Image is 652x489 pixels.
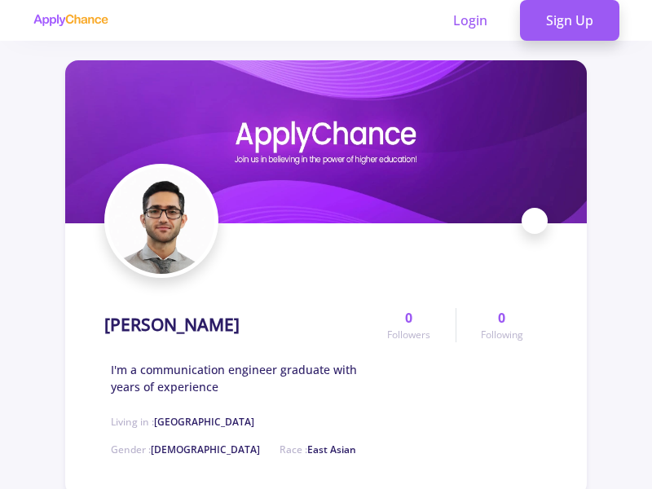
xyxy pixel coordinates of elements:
[387,328,430,342] span: Followers
[151,443,260,456] span: [DEMOGRAPHIC_DATA]
[33,14,108,27] img: applychance logo text only
[498,308,505,328] span: 0
[405,308,412,328] span: 0
[154,415,254,429] span: [GEOGRAPHIC_DATA]
[456,308,548,342] a: 0Following
[65,60,587,223] img: Mohammad Yaminicover image
[108,168,214,274] img: Mohammad Yaminiavatar
[111,361,363,395] span: I'm a communication engineer graduate with years of experience
[307,443,356,456] span: East Asian
[280,443,356,456] span: Race :
[104,315,240,335] h1: [PERSON_NAME]
[481,328,523,342] span: Following
[363,308,455,342] a: 0Followers
[111,443,260,456] span: Gender :
[111,415,254,429] span: Living in :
